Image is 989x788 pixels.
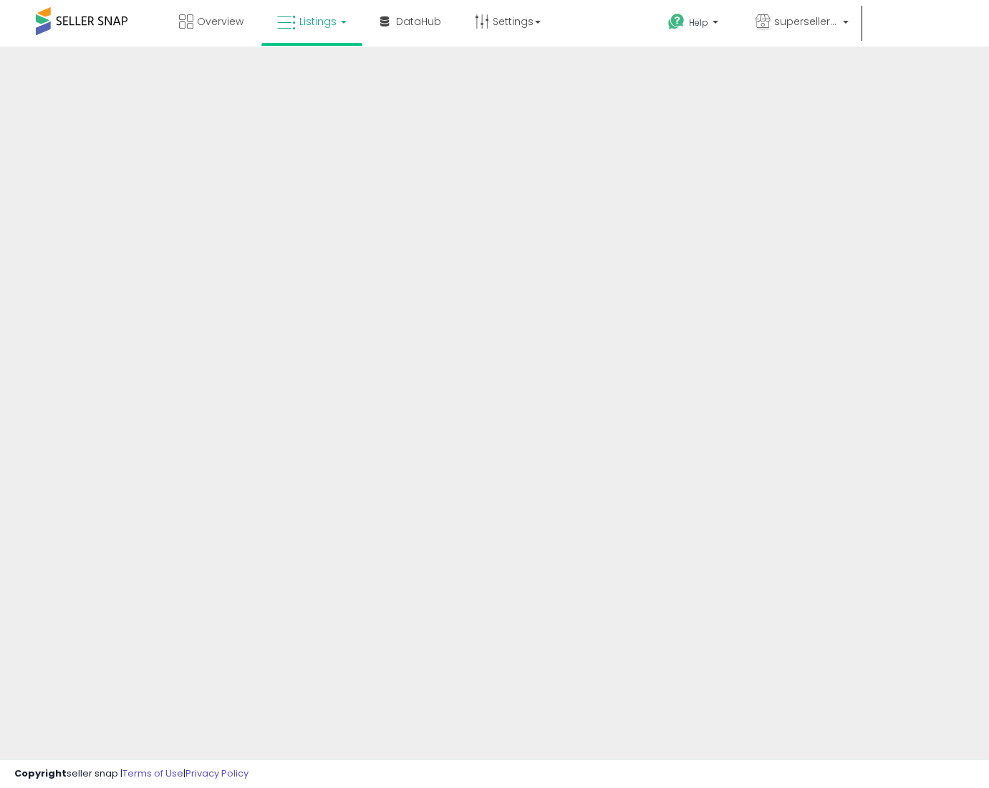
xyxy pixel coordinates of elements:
span: Help [689,16,708,29]
span: DataHub [396,14,441,29]
i: Get Help [667,13,685,31]
span: supersellerusa - Walmart [774,14,839,29]
span: Listings [299,14,337,29]
a: Help [657,2,733,47]
span: Overview [197,14,243,29]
